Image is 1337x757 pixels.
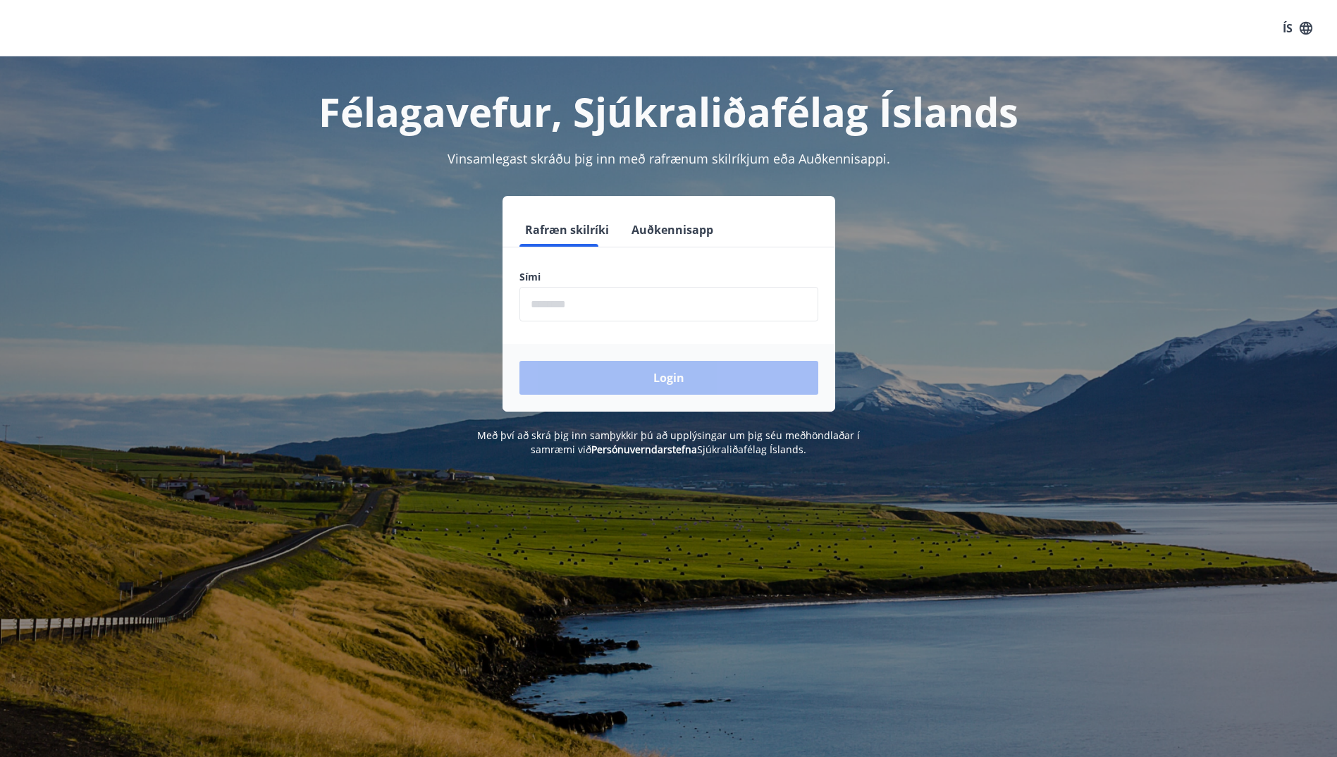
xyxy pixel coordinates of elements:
[178,85,1159,138] h1: Félagavefur, Sjúkraliðafélag Íslands
[591,443,697,456] a: Persónuverndarstefna
[1275,16,1320,41] button: ÍS
[477,429,860,456] span: Með því að skrá þig inn samþykkir þú að upplýsingar um þig séu meðhöndlaðar í samræmi við Sjúkral...
[626,213,719,247] button: Auðkennisapp
[519,270,818,284] label: Sími
[448,150,890,167] span: Vinsamlegast skráðu þig inn með rafrænum skilríkjum eða Auðkennisappi.
[519,213,615,247] button: Rafræn skilríki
